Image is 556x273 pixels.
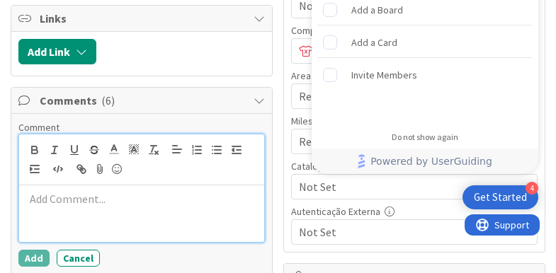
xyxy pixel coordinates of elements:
div: Open Get Started checklist, remaining modules: 4 [463,185,538,209]
div: Area [291,71,538,81]
span: Registos [299,132,506,151]
div: Autenticação Externa [291,207,538,216]
div: Add a Card is incomplete. [317,27,533,58]
span: ( 6 ) [101,93,115,108]
span: Comments [40,92,246,109]
div: Invite Members is incomplete. [317,59,533,91]
span: Powered by UserGuiding [370,153,492,170]
span: Not Set [299,177,506,197]
div: Catalogo Aplicações [291,161,538,171]
button: Add Link [18,39,96,64]
div: Add a Card [351,34,397,51]
button: Add [18,250,50,267]
div: Milestone [291,116,538,126]
div: Footer [312,149,538,174]
span: Support [30,2,64,19]
span: Not Set [299,222,506,242]
div: Do not show again [392,132,458,143]
div: Get Started [474,190,527,204]
div: Invite Members [351,66,417,83]
button: Cancel [57,250,100,267]
div: 4 [526,182,538,194]
span: Comment [18,121,59,134]
div: Complexidade [291,25,538,35]
span: Links [40,10,246,27]
a: Powered by UserGuiding [319,149,531,174]
div: Add a Board [351,1,403,18]
span: Registo Automóvel [299,86,506,106]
